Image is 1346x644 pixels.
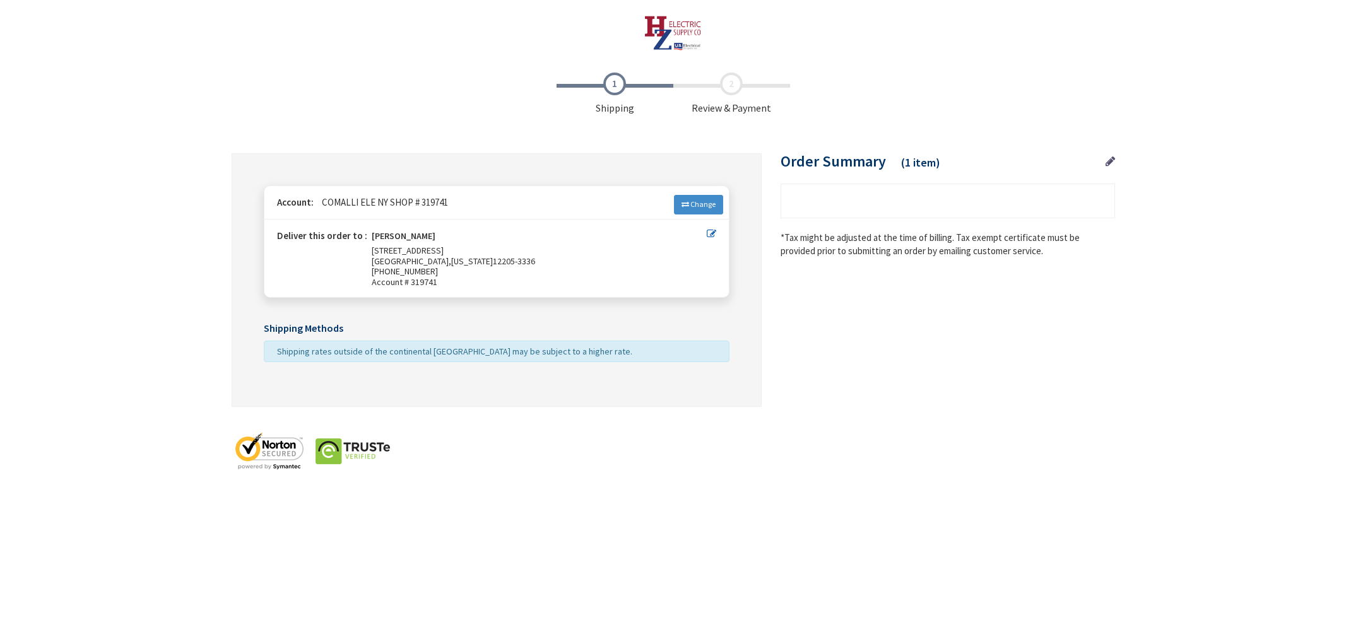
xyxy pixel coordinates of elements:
span: Review & Payment [673,73,790,115]
img: HZ Electric Supply [644,16,702,50]
strong: Account: [277,196,314,208]
span: COMALLI ELE NY SHOP # 319741 [316,196,448,208]
span: [GEOGRAPHIC_DATA], [372,255,451,267]
span: 12205-3336 [493,255,535,267]
span: Shipping rates outside of the continental [GEOGRAPHIC_DATA] may be subject to a higher rate. [277,346,632,357]
span: Account # 319741 [372,277,707,288]
a: Change [674,195,723,214]
span: [PHONE_NUMBER] [372,266,438,277]
span: [STREET_ADDRESS] [372,245,444,256]
span: Shipping [557,73,673,115]
strong: [PERSON_NAME] [372,231,435,245]
h5: Shipping Methods [264,323,729,334]
img: norton-seal.png [232,432,307,470]
span: Change [690,199,716,209]
span: Order Summary [781,151,886,171]
: *Tax might be adjusted at the time of billing. Tax exempt certificate must be provided prior to s... [781,231,1115,258]
strong: Deliver this order to : [277,230,367,242]
img: truste-seal.png [315,432,391,470]
span: (1 item) [901,155,940,170]
span: [US_STATE] [451,255,493,267]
